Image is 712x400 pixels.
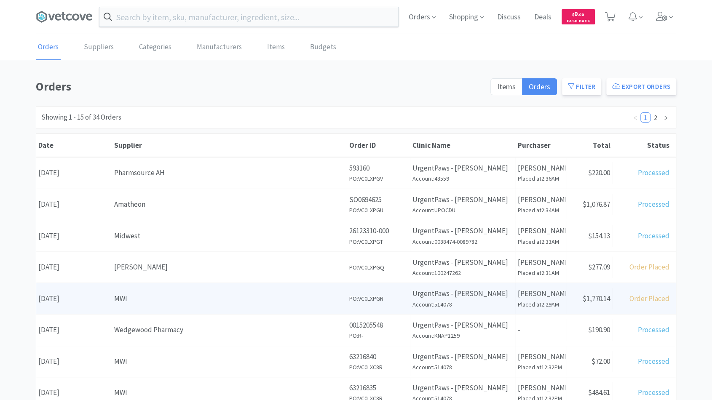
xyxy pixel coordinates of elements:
[518,288,564,299] p: [PERSON_NAME]
[578,12,584,17] span: . 00
[137,35,174,60] a: Categories
[114,261,345,273] div: [PERSON_NAME]
[412,237,513,246] h6: Account: 0088474-0089782
[412,320,513,331] p: UrgentPaws - [PERSON_NAME]
[349,225,408,237] p: 26123310-000
[412,194,513,205] p: UrgentPaws - [PERSON_NAME]
[588,388,610,397] span: $484.61
[518,194,564,205] p: [PERSON_NAME]
[638,357,669,366] span: Processed
[99,7,398,27] input: Search by item, sku, manufacturer, ingredient, size...
[349,320,408,331] p: 0015205548
[651,113,660,122] a: 2
[114,230,345,242] div: Midwest
[412,331,513,340] h6: Account: KNAP1259
[638,388,669,397] span: Processed
[412,382,513,394] p: UrgentPaws - [PERSON_NAME]
[588,168,610,177] span: $220.00
[38,141,110,150] div: Date
[412,288,513,299] p: UrgentPaws - [PERSON_NAME]
[650,112,661,123] li: 2
[412,363,513,372] h6: Account: 514078
[640,112,650,123] li: 1
[349,263,408,272] h6: PO: VC0LXPGQ
[572,12,574,17] span: $
[349,331,408,340] h6: PO: R-
[588,325,610,334] span: $190.90
[36,77,485,96] h1: Orders
[661,112,671,123] li: Next Page
[349,294,408,303] h6: PO: VC0LXPGN
[114,167,345,179] div: Pharmsource AH
[638,200,669,209] span: Processed
[195,35,244,60] a: Manufacturers
[412,141,514,150] div: Clinic Name
[629,294,669,303] span: Order Placed
[412,351,513,363] p: UrgentPaws - [PERSON_NAME]
[349,363,408,372] h6: PO: VC0LXC8R
[518,174,564,183] h6: Placed at 2:36AM
[36,256,112,278] div: [DATE]
[114,356,345,367] div: MWI
[518,257,564,268] p: [PERSON_NAME]
[529,82,550,91] span: Orders
[518,225,564,237] p: [PERSON_NAME]
[412,225,513,237] p: UrgentPaws - [PERSON_NAME]
[349,205,408,215] h6: PO: VC0LXPGU
[638,168,669,177] span: Processed
[518,363,564,372] h6: Placed at 12:32PM
[583,200,610,209] span: $1,076.87
[518,300,564,309] h6: Placed at 2:29AM
[630,112,640,123] li: Previous Page
[629,262,669,272] span: Order Placed
[588,231,610,240] span: $154.13
[588,262,610,272] span: $277.09
[349,141,408,150] div: Order ID
[349,194,408,205] p: SO0694625
[412,205,513,215] h6: Account: UPOCDU
[114,387,345,398] div: MWI
[412,300,513,309] h6: Account: 514078
[114,324,345,336] div: Wedgewood Pharmacy
[36,162,112,184] div: [DATE]
[583,294,610,303] span: $1,770.14
[592,357,610,366] span: $72.00
[494,13,524,21] a: Discuss
[412,174,513,183] h6: Account: 43559
[606,78,676,95] button: Export Orders
[518,237,564,246] h6: Placed at 2:33AM
[531,13,555,21] a: Deals
[641,113,650,122] a: 1
[36,35,61,60] a: Orders
[36,194,112,215] div: [DATE]
[114,141,345,150] div: Supplier
[36,225,112,247] div: [DATE]
[638,231,669,240] span: Processed
[497,82,516,91] span: Items
[41,112,121,123] div: Showing 1 - 15 of 34 Orders
[518,163,564,174] p: [PERSON_NAME]
[82,35,116,60] a: Suppliers
[638,325,669,334] span: Processed
[518,351,564,363] p: [PERSON_NAME]
[518,382,564,394] p: [PERSON_NAME]
[562,5,595,28] a: $0.00Cash Back
[36,319,112,341] div: [DATE]
[114,293,345,304] div: MWI
[633,115,638,120] i: icon: left
[562,78,601,95] button: Filter
[567,19,590,24] span: Cash Back
[412,268,513,277] h6: Account: 100247262
[349,163,408,174] p: 593160
[36,351,112,372] div: [DATE]
[114,199,345,210] div: Amatheon
[518,205,564,215] h6: Placed at 2:34AM
[615,141,669,150] div: Status
[308,35,338,60] a: Budgets
[349,174,408,183] h6: PO: VC0LXPGV
[518,324,564,336] p: -
[349,351,408,363] p: 63216840
[349,382,408,394] p: 63216835
[518,268,564,277] h6: Placed at 2:31AM
[349,237,408,246] h6: PO: VC0LXPGT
